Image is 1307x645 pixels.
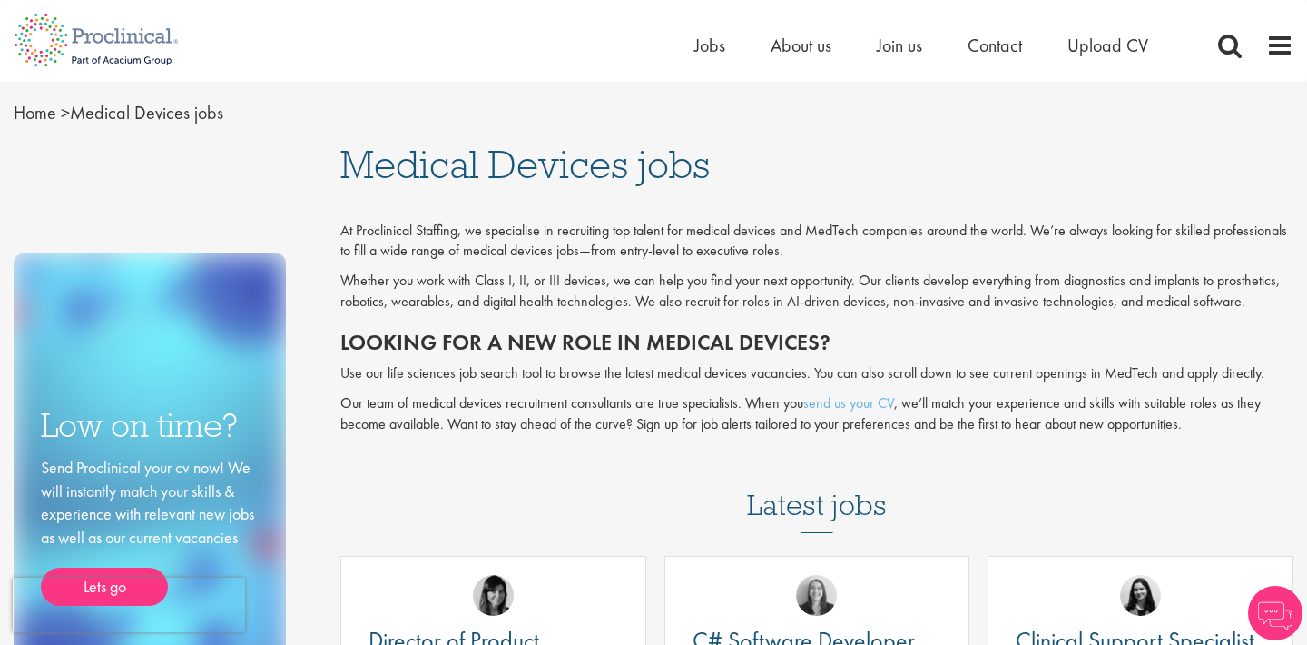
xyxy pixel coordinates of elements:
[61,101,70,124] span: >
[340,221,1293,263] p: At Proclinical Staffing, we specialise in recruiting top talent for medical devices and MedTech c...
[13,578,245,632] iframe: reCAPTCHA
[771,34,831,57] a: About us
[1067,34,1148,57] a: Upload CV
[694,34,725,57] a: Jobs
[877,34,922,57] a: Join us
[41,456,259,606] div: Send Proclinical your cv now! We will instantly match your skills & experience with relevant new ...
[14,101,223,124] span: Medical Devices jobs
[340,140,710,189] span: Medical Devices jobs
[340,331,1293,354] h2: Looking for a new role in medical devices?
[796,575,837,616] img: Mia Kellerman
[747,444,887,533] h3: Latest jobs
[14,101,56,124] a: breadcrumb link to Home
[1248,586,1302,640] img: Chatbot
[41,568,168,606] a: Lets go
[473,575,514,616] img: Tesnim Chagklil
[968,34,1022,57] a: Contact
[41,408,259,443] h3: Low on time?
[803,393,894,412] a: send us your CV
[340,363,1293,384] p: Use our life sciences job search tool to browse the latest medical devices vacancies. You can als...
[340,393,1293,435] p: Our team of medical devices recruitment consultants are true specialists. When you , we’ll match ...
[1120,575,1161,616] img: Indre Stankeviciute
[340,271,1293,313] p: Whether you work with Class I, II, or III devices, we can help you find your next opportunity. Ou...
